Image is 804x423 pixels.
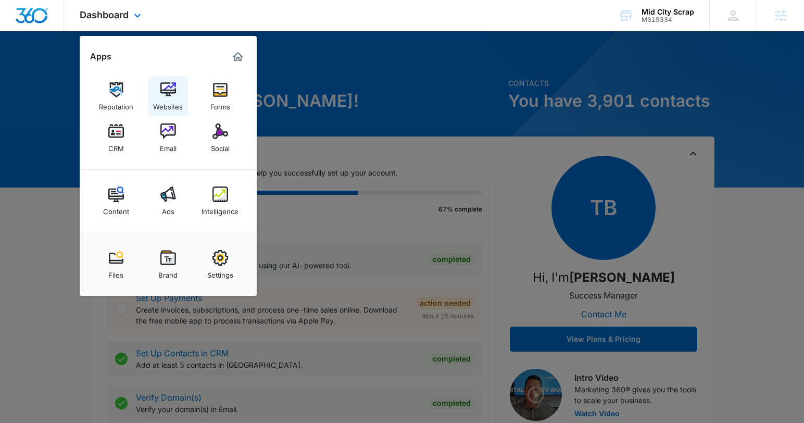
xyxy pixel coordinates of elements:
a: Marketing 360® Dashboard [230,48,246,65]
a: Email [148,118,188,158]
div: Files [108,266,123,279]
div: Reputation [99,97,133,111]
a: Social [200,118,240,158]
div: Ads [162,202,174,216]
a: Intelligence [200,181,240,221]
div: Email [160,139,177,153]
div: Intelligence [202,202,238,216]
a: Forms [200,77,240,116]
a: Content [96,181,136,221]
a: Websites [148,77,188,116]
div: CRM [108,139,124,153]
div: account id [642,16,694,23]
a: Ads [148,181,188,221]
div: Websites [153,97,183,111]
a: Reputation [96,77,136,116]
div: Social [211,139,230,153]
div: Brand [158,266,178,279]
a: Brand [148,245,188,284]
span: Dashboard [80,9,129,20]
div: Settings [207,266,233,279]
h2: Apps [90,52,111,61]
div: Forms [210,97,230,111]
div: account name [642,8,694,16]
a: Files [96,245,136,284]
a: CRM [96,118,136,158]
a: Settings [200,245,240,284]
div: Content [103,202,129,216]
